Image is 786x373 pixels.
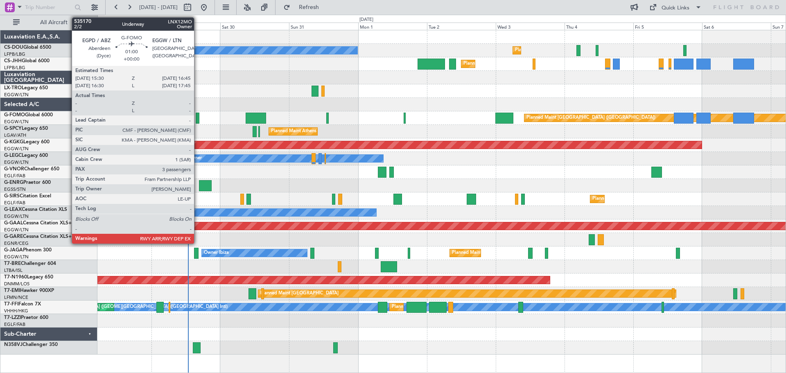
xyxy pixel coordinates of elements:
span: G-GAAL [4,221,23,226]
span: CS-JHH [4,59,22,63]
div: Wed 3 [496,23,565,30]
a: LX-TROLegacy 650 [4,86,48,90]
a: G-JAGAPhenom 300 [4,248,52,253]
div: Planned Maint [GEOGRAPHIC_DATA] ([GEOGRAPHIC_DATA]) [452,247,581,259]
a: DNMM/LOS [4,281,29,287]
div: Thu 28 [83,23,151,30]
span: G-KGKG [4,140,23,145]
a: T7-EMIHawker 900XP [4,288,54,293]
a: G-GAALCessna Citation XLS+ [4,221,72,226]
span: All Aircraft [21,20,86,25]
span: N358VJ [4,342,23,347]
div: Sat 30 [220,23,289,30]
a: G-LEAXCessna Citation XLS [4,207,67,212]
a: EGGW/LTN [4,146,29,152]
div: Sun 31 [289,23,358,30]
div: Owner Ibiza [204,247,229,259]
input: Trip Number [25,1,72,14]
a: T7-BREChallenger 604 [4,261,56,266]
a: LFMN/NCE [4,294,28,301]
a: EGGW/LTN [4,227,29,233]
div: [DATE] [99,16,113,23]
button: Quick Links [645,1,706,14]
a: EGNR/CEG [4,240,29,246]
a: G-ENRGPraetor 600 [4,180,51,185]
a: EGGW/LTN [4,92,29,98]
div: Planned Maint Athens ([PERSON_NAME] Intl) [271,125,365,138]
div: Owner [135,206,149,219]
a: CS-JHHGlobal 6000 [4,59,50,63]
span: G-LEGC [4,153,22,158]
div: Fri 29 [151,23,220,30]
div: Quick Links [662,4,689,12]
a: G-SPCYLegacy 650 [4,126,48,131]
button: All Aircraft [9,16,89,29]
span: CS-DOU [4,45,23,50]
div: Planned Maint [GEOGRAPHIC_DATA] ([GEOGRAPHIC_DATA]) [463,58,592,70]
a: EGGW/LTN [4,159,29,165]
span: G-ENRG [4,180,23,185]
span: G-VNOR [4,167,24,172]
span: G-GARE [4,234,23,239]
span: T7-BRE [4,261,21,266]
div: Mon 1 [358,23,427,30]
span: Refresh [292,5,326,10]
div: Owner [188,152,202,165]
span: T7-EMI [4,288,20,293]
div: Planned Maint [GEOGRAPHIC_DATA] ([GEOGRAPHIC_DATA]) [526,112,655,124]
a: EGSS/STN [4,186,26,192]
a: LTBA/ISL [4,267,23,274]
span: G-SPCY [4,126,22,131]
button: Refresh [280,1,329,14]
a: EGLF/FAB [4,173,25,179]
a: N358VJChallenger 350 [4,342,58,347]
span: T7-LZZI [4,315,21,320]
span: G-SIRS [4,194,20,199]
a: EGGW/LTN [4,254,29,260]
a: G-SIRSCitation Excel [4,194,51,199]
a: LFPB/LBG [4,65,25,71]
a: LFPB/LBG [4,51,25,57]
span: G-FOMO [4,113,25,118]
a: EGLF/FAB [4,321,25,328]
div: Sat 6 [702,23,771,30]
div: [DATE] [359,16,373,23]
span: T7-FFI [4,302,18,307]
a: EGGW/LTN [4,213,29,219]
div: Planned Maint [GEOGRAPHIC_DATA] ([GEOGRAPHIC_DATA]) [592,193,721,205]
div: Planned Maint [GEOGRAPHIC_DATA] ([GEOGRAPHIC_DATA] Intl) [392,301,529,313]
span: T7-N1960 [4,275,27,280]
span: G-JAGA [4,248,23,253]
div: Thu 4 [565,23,633,30]
span: LX-TRO [4,86,22,90]
a: CS-DOUGlobal 6500 [4,45,51,50]
span: [DATE] - [DATE] [139,4,178,11]
a: G-VNORChallenger 650 [4,167,59,172]
a: G-GARECessna Citation XLS+ [4,234,72,239]
div: Planned Maint [GEOGRAPHIC_DATA] ([GEOGRAPHIC_DATA]) [515,44,644,57]
div: Fri 5 [633,23,702,30]
a: LGAV/ATH [4,132,26,138]
a: G-KGKGLegacy 600 [4,140,50,145]
div: Tue 2 [427,23,496,30]
span: G-LEAX [4,207,22,212]
div: Planned Maint [GEOGRAPHIC_DATA] [260,287,339,300]
a: G-LEGCLegacy 600 [4,153,48,158]
a: T7-FFIFalcon 7X [4,302,41,307]
a: T7-LZZIPraetor 600 [4,315,48,320]
a: VHHH/HKG [4,308,28,314]
a: EGLF/FAB [4,200,25,206]
a: T7-N1960Legacy 650 [4,275,53,280]
a: G-FOMOGlobal 6000 [4,113,53,118]
a: EGGW/LTN [4,119,29,125]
